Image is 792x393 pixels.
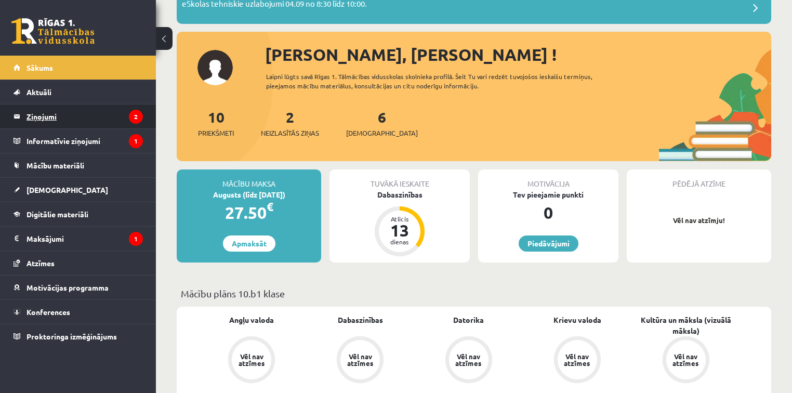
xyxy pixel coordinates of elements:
a: Dabaszinības Atlicis 13 dienas [329,189,470,258]
a: 6[DEMOGRAPHIC_DATA] [346,108,418,138]
div: 27.50 [177,200,321,225]
a: Maksājumi1 [14,227,143,251]
div: Augusts (līdz [DATE]) [177,189,321,200]
a: Kultūra un māksla (vizuālā māksla) [631,315,740,336]
a: Motivācijas programma [14,276,143,299]
span: Mācību materiāli [27,161,84,170]
div: Tev pieejamie punkti [478,189,618,200]
a: Vēl nav atzīmes [306,336,415,385]
div: Laipni lūgts savā Rīgas 1. Tālmācības vidusskolas skolnieka profilā. Šeit Tu vari redzēt tuvojošo... [266,72,623,90]
span: Priekšmeti [198,128,234,138]
a: 2Neizlasītās ziņas [261,108,319,138]
div: Tuvākā ieskaite [329,169,470,189]
a: Vēl nav atzīmes [415,336,523,385]
a: Ziņojumi2 [14,104,143,128]
a: [DEMOGRAPHIC_DATA] [14,178,143,202]
div: dienas [384,239,415,245]
span: Motivācijas programma [27,283,109,292]
div: 13 [384,222,415,239]
i: 2 [129,110,143,124]
a: Angļu valoda [229,315,274,325]
a: Datorika [453,315,484,325]
p: Mācību plāns 10.b1 klase [181,286,767,300]
div: Dabaszinības [329,189,470,200]
div: Motivācija [478,169,618,189]
a: Piedāvājumi [519,235,578,252]
a: Digitālie materiāli [14,202,143,226]
div: Mācību maksa [177,169,321,189]
span: Digitālie materiāli [27,209,88,219]
a: Vēl nav atzīmes [523,336,631,385]
span: [DEMOGRAPHIC_DATA] [27,185,108,194]
a: Vēl nav atzīmes [631,336,740,385]
a: Mācību materiāli [14,153,143,177]
a: Dabaszinības [338,315,383,325]
div: [PERSON_NAME], [PERSON_NAME] ! [265,42,771,67]
a: Proktoringa izmēģinājums [14,324,143,348]
div: Vēl nav atzīmes [671,353,701,366]
a: Sākums [14,56,143,80]
div: Pēdējā atzīme [627,169,771,189]
a: Rīgas 1. Tālmācības vidusskola [11,18,95,44]
legend: Maksājumi [27,227,143,251]
i: 1 [129,232,143,246]
a: Apmaksāt [223,235,275,252]
legend: Ziņojumi [27,104,143,128]
a: Aktuāli [14,80,143,104]
a: Konferences [14,300,143,324]
span: Sākums [27,63,53,72]
span: € [267,199,273,214]
div: Vēl nav atzīmes [563,353,592,366]
div: Vēl nav atzīmes [346,353,375,366]
a: 10Priekšmeti [198,108,234,138]
span: Neizlasītās ziņas [261,128,319,138]
span: Konferences [27,307,70,317]
span: [DEMOGRAPHIC_DATA] [346,128,418,138]
legend: Informatīvie ziņojumi [27,129,143,153]
p: Vēl nav atzīmju! [632,215,766,226]
a: Informatīvie ziņojumi1 [14,129,143,153]
a: Vēl nav atzīmes [197,336,306,385]
i: 1 [129,134,143,148]
div: 0 [478,200,618,225]
span: Proktoringa izmēģinājums [27,332,117,341]
a: Krievu valoda [553,315,601,325]
div: Vēl nav atzīmes [454,353,483,366]
a: Atzīmes [14,251,143,275]
span: Atzīmes [27,258,55,268]
div: Atlicis [384,216,415,222]
span: Aktuāli [27,87,51,97]
div: Vēl nav atzīmes [237,353,266,366]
